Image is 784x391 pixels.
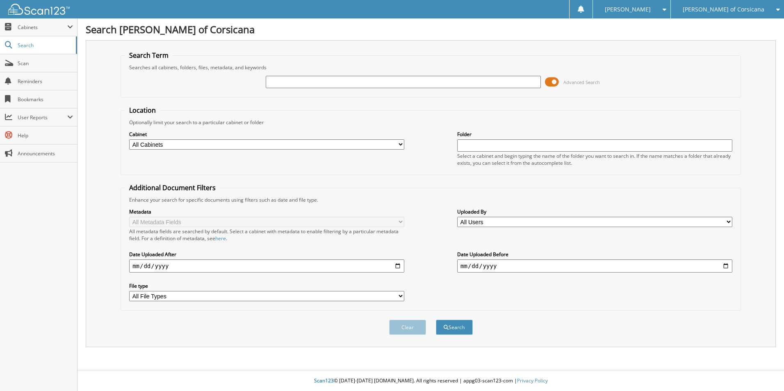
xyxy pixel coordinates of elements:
[18,42,72,49] span: Search
[605,7,651,12] span: [PERSON_NAME]
[436,320,473,335] button: Search
[18,96,73,103] span: Bookmarks
[517,377,548,384] a: Privacy Policy
[457,131,732,138] label: Folder
[125,196,736,203] div: Enhance your search for specific documents using filters such as date and file type.
[314,377,334,384] span: Scan123
[215,235,226,242] a: here
[8,4,70,15] img: scan123-logo-white.svg
[86,23,776,36] h1: Search [PERSON_NAME] of Corsicana
[18,60,73,67] span: Scan
[125,51,173,60] legend: Search Term
[125,106,160,115] legend: Location
[18,24,67,31] span: Cabinets
[129,228,404,242] div: All metadata fields are searched by default. Select a cabinet with metadata to enable filtering b...
[389,320,426,335] button: Clear
[457,251,732,258] label: Date Uploaded Before
[18,150,73,157] span: Announcements
[129,282,404,289] label: File type
[129,131,404,138] label: Cabinet
[18,132,73,139] span: Help
[457,259,732,273] input: end
[683,7,764,12] span: [PERSON_NAME] of Corsicana
[125,64,736,71] div: Searches all cabinets, folders, files, metadata, and keywords
[457,152,732,166] div: Select a cabinet and begin typing the name of the folder you want to search in. If the name match...
[457,208,732,215] label: Uploaded By
[125,183,220,192] legend: Additional Document Filters
[18,78,73,85] span: Reminders
[563,79,600,85] span: Advanced Search
[129,251,404,258] label: Date Uploaded After
[18,114,67,121] span: User Reports
[77,371,784,391] div: © [DATE]-[DATE] [DOMAIN_NAME]. All rights reserved | appg03-scan123-com |
[129,259,404,273] input: start
[125,119,736,126] div: Optionally limit your search to a particular cabinet or folder
[129,208,404,215] label: Metadata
